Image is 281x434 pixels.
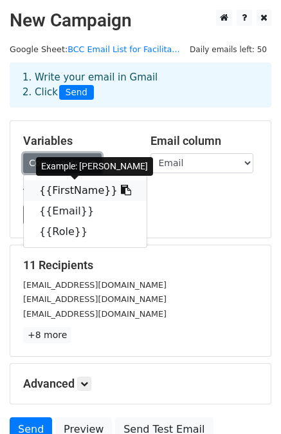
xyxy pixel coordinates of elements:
[59,85,94,100] span: Send
[24,201,147,222] a: {{Email}}
[23,280,167,290] small: [EMAIL_ADDRESS][DOMAIN_NAME]
[150,134,258,148] h5: Email column
[10,10,271,32] h2: New Campaign
[24,180,147,201] a: {{FirstName}}
[23,153,102,173] a: Copy/paste...
[24,222,147,242] a: {{Role}}
[23,134,131,148] h5: Variables
[23,327,71,343] a: +8 more
[185,42,271,57] span: Daily emails left: 50
[23,377,258,391] h5: Advanced
[10,44,180,54] small: Google Sheet:
[23,258,258,272] h5: 11 Recipients
[68,44,179,54] a: BCC Email List for Facilita...
[23,309,167,319] small: [EMAIL_ADDRESS][DOMAIN_NAME]
[13,70,268,100] div: 1. Write your email in Gmail 2. Click
[217,372,281,434] iframe: Chat Widget
[185,44,271,54] a: Daily emails left: 50
[36,157,153,176] div: Example: [PERSON_NAME]
[23,294,167,304] small: [EMAIL_ADDRESS][DOMAIN_NAME]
